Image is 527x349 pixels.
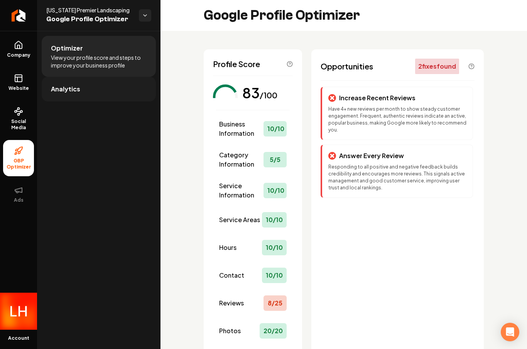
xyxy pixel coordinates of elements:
span: [US_STATE] Premier Landscaping [46,6,133,14]
span: Reviews [219,298,244,308]
a: Analytics [42,77,156,101]
div: 5 / 5 [263,152,287,167]
span: View your profile score and steps to improve your business profile [51,54,147,69]
span: Business Information [219,120,263,138]
span: Analytics [51,84,80,94]
div: Increase Recent ReviewsHave 4+ new reviews per month to show steady customer engagement. Frequent... [321,87,473,140]
a: Company [3,34,34,64]
div: /100 [260,90,277,101]
p: Increase Recent Reviews [339,93,416,103]
a: Website [3,67,34,98]
span: GBP Optimizer [3,158,34,170]
span: Company [4,52,34,58]
div: Answer Every ReviewResponding to all positive and negative feedback builds credibility and encour... [321,145,473,198]
div: 83 [242,85,260,101]
span: Photos [219,326,241,336]
span: Social Media [3,118,34,131]
p: Responding to all positive and negative feedback builds credibility and encourages more reviews. ... [328,164,466,191]
span: Account [8,335,29,341]
span: Service Areas [219,215,260,224]
div: 20 / 20 [260,323,287,339]
img: Rebolt Logo [12,9,26,22]
div: 10 / 10 [262,212,287,228]
div: 10 / 10 [262,240,287,255]
h2: Google Profile Optimizer [204,8,360,23]
button: Ads [3,179,34,209]
div: 10 / 10 [263,183,287,198]
span: Website [5,85,32,91]
div: 8 / 25 [263,295,287,311]
span: Contact [219,271,244,280]
div: 2 fix es found [415,59,459,74]
div: Open Intercom Messenger [501,323,519,341]
span: Optimizer [51,44,83,53]
span: Service Information [219,181,263,200]
span: Hours [219,243,236,252]
span: Opportunities [321,61,373,72]
span: Google Profile Optimizer [46,14,133,25]
span: Profile Score [213,59,260,69]
p: Answer Every Review [339,151,404,160]
div: 10 / 10 [262,268,287,283]
div: 10 / 10 [263,121,287,137]
p: Have 4+ new reviews per month to show steady customer engagement. Frequent, authentic reviews ind... [328,106,466,133]
a: Social Media [3,101,34,137]
span: Category Information [219,150,263,169]
span: Ads [11,197,27,203]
